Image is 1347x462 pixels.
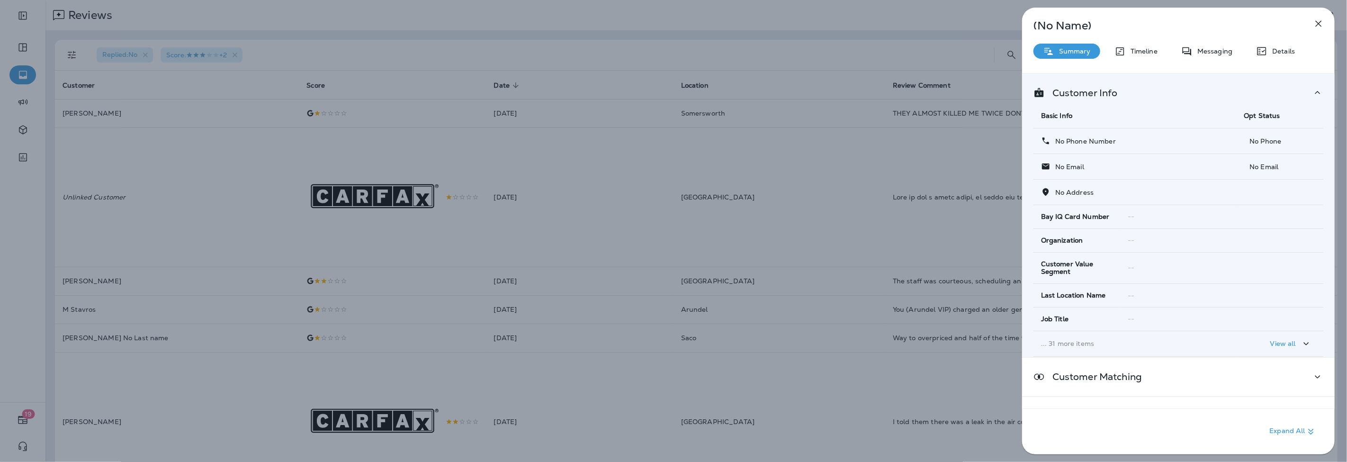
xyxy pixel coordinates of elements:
[1126,47,1158,55] p: Timeline
[1045,89,1118,97] p: Customer Info
[1051,189,1094,196] p: No Address
[1054,47,1091,55] p: Summary
[1266,335,1316,353] button: View all
[1041,340,1229,347] p: ... 31 more items
[1266,423,1320,440] button: Expand All
[1041,213,1110,221] span: Bay IQ Card Number
[1128,315,1135,323] span: --
[1041,291,1106,299] span: Last Location Name
[1270,426,1317,437] p: Expand All
[1041,236,1083,245] span: Organization
[1033,22,1292,29] p: (No Name)
[1244,163,1316,171] p: No Email
[1051,137,1116,145] p: No Phone Number
[1193,47,1232,55] p: Messaging
[1128,263,1135,272] span: --
[1244,111,1280,120] span: Opt Status
[1041,315,1069,323] span: Job Title
[1128,212,1135,221] span: --
[1267,47,1295,55] p: Details
[1045,373,1142,380] p: Customer Matching
[1041,260,1113,276] span: Customer Value Segment
[1128,236,1135,245] span: --
[1270,340,1296,347] p: View all
[1244,137,1316,145] p: No Phone
[1051,163,1084,171] p: No Email
[1128,291,1135,300] span: --
[1041,111,1072,120] span: Basic Info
